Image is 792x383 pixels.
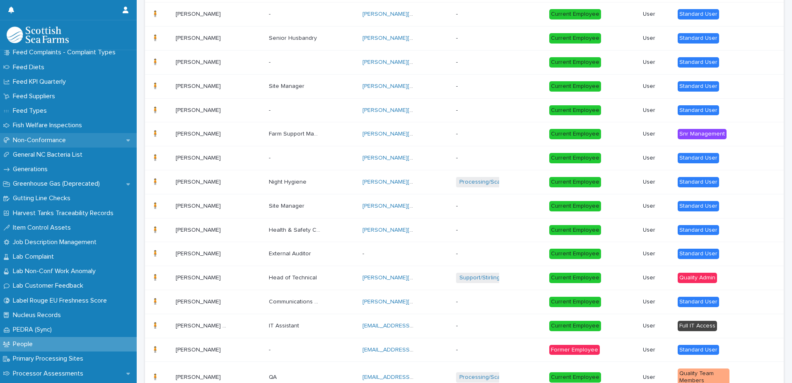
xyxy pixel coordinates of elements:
a: [PERSON_NAME][EMAIL_ADDRESS][PERSON_NAME][DOMAIN_NAME] [362,179,546,185]
p: - [456,83,508,90]
p: User [643,374,671,381]
p: - [456,131,508,138]
a: [PERSON_NAME][EMAIL_ADDRESS][PERSON_NAME][DOMAIN_NAME] [362,107,546,113]
p: - [456,11,508,18]
tr: 🧍🧍 [PERSON_NAME][PERSON_NAME] Night HygieneNight Hygiene [PERSON_NAME][EMAIL_ADDRESS][PERSON_NAME... [145,170,784,194]
p: - [456,59,508,66]
p: Site Manager [269,201,306,210]
p: Head of Technical [269,273,319,281]
p: [PERSON_NAME] [176,201,222,210]
div: Current Employee [549,33,601,44]
tr: 🧍🧍 [PERSON_NAME][PERSON_NAME] -- [PERSON_NAME][EMAIL_ADDRESS][PERSON_NAME][DOMAIN_NAME] -Current ... [145,146,784,170]
p: Harvest Tanks Traceability Records [10,209,120,217]
a: [PERSON_NAME][EMAIL_ADDRESS][PERSON_NAME][DOMAIN_NAME] [362,35,546,41]
p: People [10,340,39,348]
p: - [456,203,508,210]
a: [PERSON_NAME][EMAIL_ADDRESS][PERSON_NAME][DOMAIN_NAME] [362,275,546,281]
p: Lab Customer Feedback [10,282,90,290]
p: Senior Husbandry [269,33,319,42]
p: - [269,57,272,66]
div: Quality Admin [678,273,717,283]
p: - [456,298,508,305]
p: - [269,105,272,114]
a: [EMAIL_ADDRESS][PERSON_NAME][DOMAIN_NAME] [362,323,501,329]
p: User [643,274,671,281]
tr: 🧍🧍 [PERSON_NAME][PERSON_NAME] -- [PERSON_NAME][EMAIL_ADDRESS][PERSON_NAME][DOMAIN_NAME] -Current ... [145,50,784,74]
p: QA [269,372,278,381]
p: 🧍 [152,372,160,381]
p: Gutting Line Checks [10,194,77,202]
div: Current Employee [549,177,601,187]
p: Site Manager [269,81,306,90]
p: Nucleus Records [10,311,68,319]
a: Processing/Scalloway Factory [459,179,538,186]
tr: 🧍🧍 [PERSON_NAME][PERSON_NAME] -- [EMAIL_ADDRESS][DOMAIN_NAME] -Former EmployeeUserStandard User [145,338,784,362]
tr: 🧍🧍 [PERSON_NAME][PERSON_NAME] Head of TechnicalHead of Technical [PERSON_NAME][EMAIL_ADDRESS][PER... [145,266,784,290]
p: - [456,155,508,162]
a: [PERSON_NAME][EMAIL_ADDRESS][DOMAIN_NAME] [362,11,501,17]
p: User [643,298,671,305]
a: Support/Stirling Office ([GEOGRAPHIC_DATA]) [459,274,580,281]
tr: 🧍🧍 [PERSON_NAME][PERSON_NAME] Site ManagerSite Manager [PERSON_NAME][EMAIL_ADDRESS][PERSON_NAME][... [145,74,784,98]
div: Standard User [678,297,719,307]
p: [PERSON_NAME] [176,153,222,162]
a: [EMAIL_ADDRESS][DOMAIN_NAME] [362,347,456,353]
p: Label Rouge EU Freshness Score [10,297,113,305]
div: Standard User [678,105,719,116]
div: Current Employee [549,321,601,331]
div: Current Employee [549,225,601,235]
p: User [643,107,671,114]
div: Standard User [678,153,719,163]
p: [PERSON_NAME] [176,105,222,114]
p: 🧍 [152,153,160,162]
p: Feed KPI Quarterly [10,78,72,86]
p: [PERSON_NAME] [176,177,222,186]
p: 🧍 [152,297,160,305]
div: Standard User [678,9,719,19]
p: User [643,35,671,42]
div: Current Employee [549,201,601,211]
p: Generations [10,165,54,173]
p: Night Hygiene [269,177,308,186]
p: Primary Processing Sites [10,355,90,363]
div: Standard User [678,177,719,187]
a: [PERSON_NAME][EMAIL_ADDRESS][PERSON_NAME][DOMAIN_NAME] [362,155,546,161]
p: [PERSON_NAME] [176,273,222,281]
div: Standard User [678,57,719,68]
div: Standard User [678,201,719,211]
p: - [456,35,508,42]
p: User [643,322,671,330]
p: User [643,250,671,257]
a: [PERSON_NAME][EMAIL_ADDRESS][DOMAIN_NAME] [362,299,501,305]
div: Standard User [678,33,719,44]
div: Standard User [678,81,719,92]
p: [PERSON_NAME] [176,81,222,90]
p: User [643,347,671,354]
p: - [269,153,272,162]
tr: 🧍🧍 [PERSON_NAME][PERSON_NAME] -- [PERSON_NAME][EMAIL_ADDRESS][DOMAIN_NAME] -Current EmployeeUserS... [145,2,784,27]
div: Current Employee [549,57,601,68]
p: User [643,227,671,234]
p: [PERSON_NAME] [176,225,222,234]
tr: 🧍🧍 [PERSON_NAME][PERSON_NAME] Farm Support ManagerFarm Support Manager [PERSON_NAME][EMAIL_ADDRES... [145,122,784,146]
div: Current Employee [549,81,601,92]
img: mMrefqRFQpe26GRNOUkG [7,27,69,43]
p: User [643,203,671,210]
p: Feed Suppliers [10,92,62,100]
p: - [456,107,508,114]
p: 🧍 [152,129,160,138]
a: [PERSON_NAME][EMAIL_ADDRESS][PERSON_NAME][DOMAIN_NAME] [362,83,546,89]
p: Job Description Management [10,238,103,246]
a: [EMAIL_ADDRESS][DOMAIN_NAME] [362,374,456,380]
p: [PERSON_NAME] [176,372,222,381]
p: IT Assistant [269,321,301,330]
p: - [269,9,272,18]
p: Feed Complaints - Complaint Types [10,48,122,56]
p: - [456,347,508,354]
div: Current Employee [549,372,601,383]
p: Communications & Marketing Coordinator [269,297,322,305]
p: Feed Types [10,107,53,115]
p: Farm Support Manager [269,129,322,138]
p: - [456,250,508,257]
div: Full IT Access [678,321,717,331]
